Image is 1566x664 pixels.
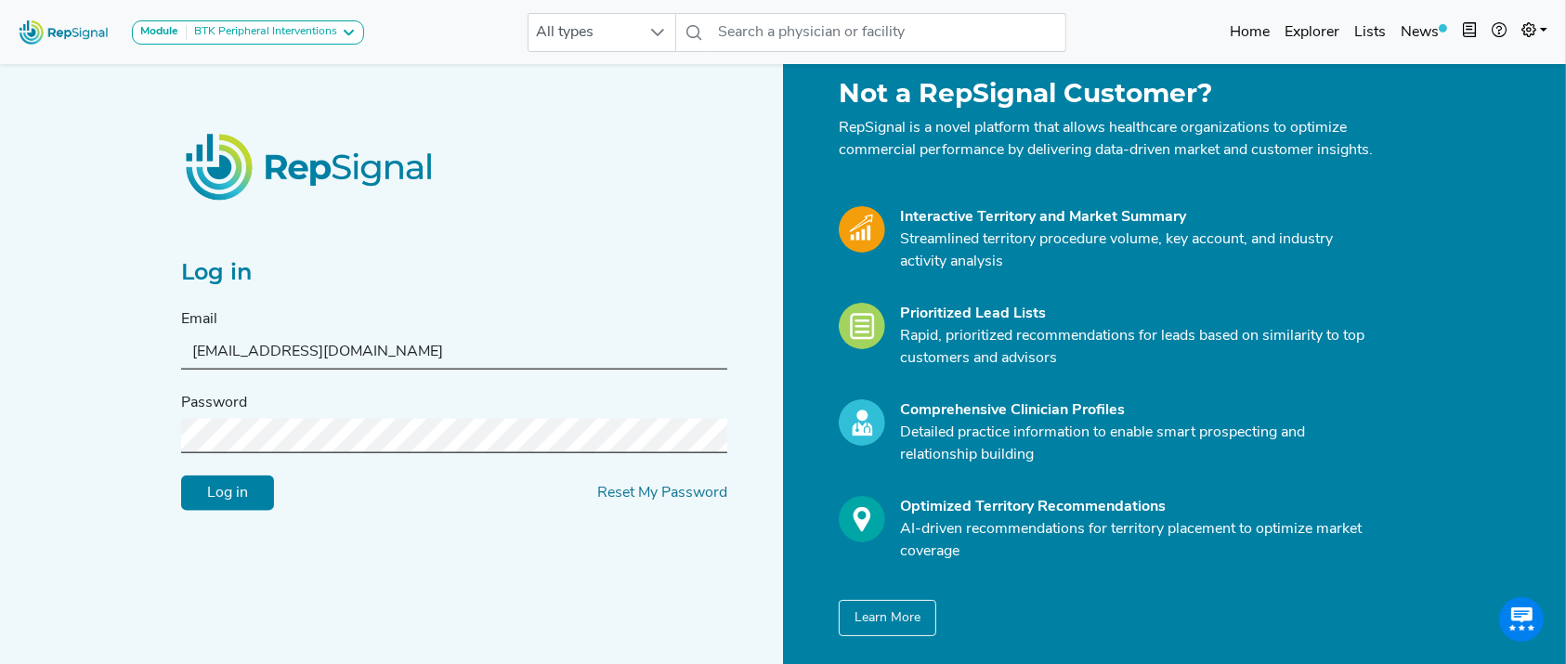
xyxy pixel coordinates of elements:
[1393,14,1455,51] a: News
[839,303,885,349] img: Leads_Icon.28e8c528.svg
[181,308,217,331] label: Email
[900,518,1374,563] p: AI-driven recommendations for territory placement to optimize market coverage
[711,13,1066,52] input: Search a physician or facility
[163,111,458,222] img: RepSignalLogo.20539ed3.png
[839,600,936,636] button: Learn More
[597,486,727,501] a: Reset My Password
[839,206,885,253] img: Market_Icon.a700a4ad.svg
[900,325,1374,370] p: Rapid, prioritized recommendations for leads based on similarity to top customers and advisors
[140,26,178,37] strong: Module
[529,14,640,51] span: All types
[839,496,885,542] img: Optimize_Icon.261f85db.svg
[132,20,364,45] button: ModuleBTK Peripheral Interventions
[187,25,337,40] div: BTK Peripheral Interventions
[1347,14,1393,51] a: Lists
[900,399,1374,422] div: Comprehensive Clinician Profiles
[1277,14,1347,51] a: Explorer
[1222,14,1277,51] a: Home
[839,78,1374,110] h1: Not a RepSignal Customer?
[900,206,1374,228] div: Interactive Territory and Market Summary
[900,228,1374,273] p: Streamlined territory procedure volume, key account, and industry activity analysis
[900,496,1374,518] div: Optimized Territory Recommendations
[900,303,1374,325] div: Prioritized Lead Lists
[839,399,885,446] img: Profile_Icon.739e2aba.svg
[181,475,274,511] input: Log in
[181,259,727,286] h2: Log in
[181,392,247,414] label: Password
[1455,14,1484,51] button: Intel Book
[839,117,1374,162] p: RepSignal is a novel platform that allows healthcare organizations to optimize commercial perform...
[900,422,1374,466] p: Detailed practice information to enable smart prospecting and relationship building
